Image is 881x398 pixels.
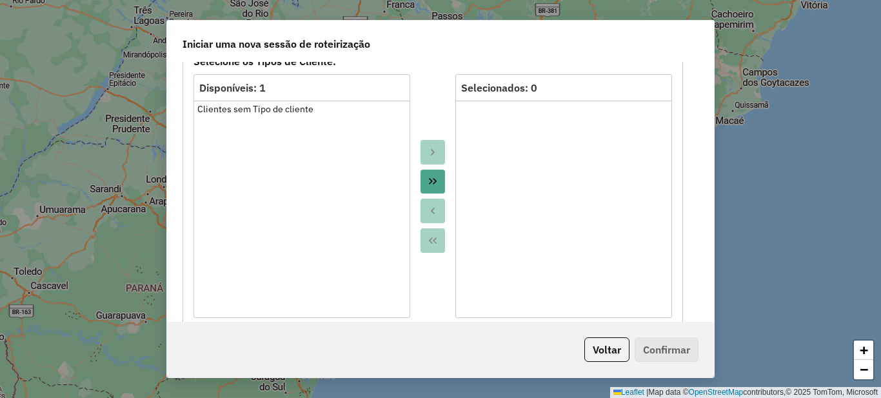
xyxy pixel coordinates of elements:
[854,341,873,360] a: Zoom in
[199,80,404,95] div: Disponíveis: 1
[610,387,881,398] div: Map data © contributors,© 2025 TomTom, Microsoft
[860,361,868,377] span: −
[186,54,680,69] strong: Selecione os Tipos de Cliente:
[854,360,873,379] a: Zoom out
[860,342,868,358] span: +
[584,337,629,362] button: Voltar
[646,388,648,397] span: |
[689,388,744,397] a: OpenStreetMap
[183,36,370,52] span: Iniciar uma nova sessão de roteirização
[613,388,644,397] a: Leaflet
[421,170,445,194] button: Move All to Target
[197,103,406,116] div: Clientes sem Tipo de cliente
[461,80,666,95] div: Selecionados: 0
